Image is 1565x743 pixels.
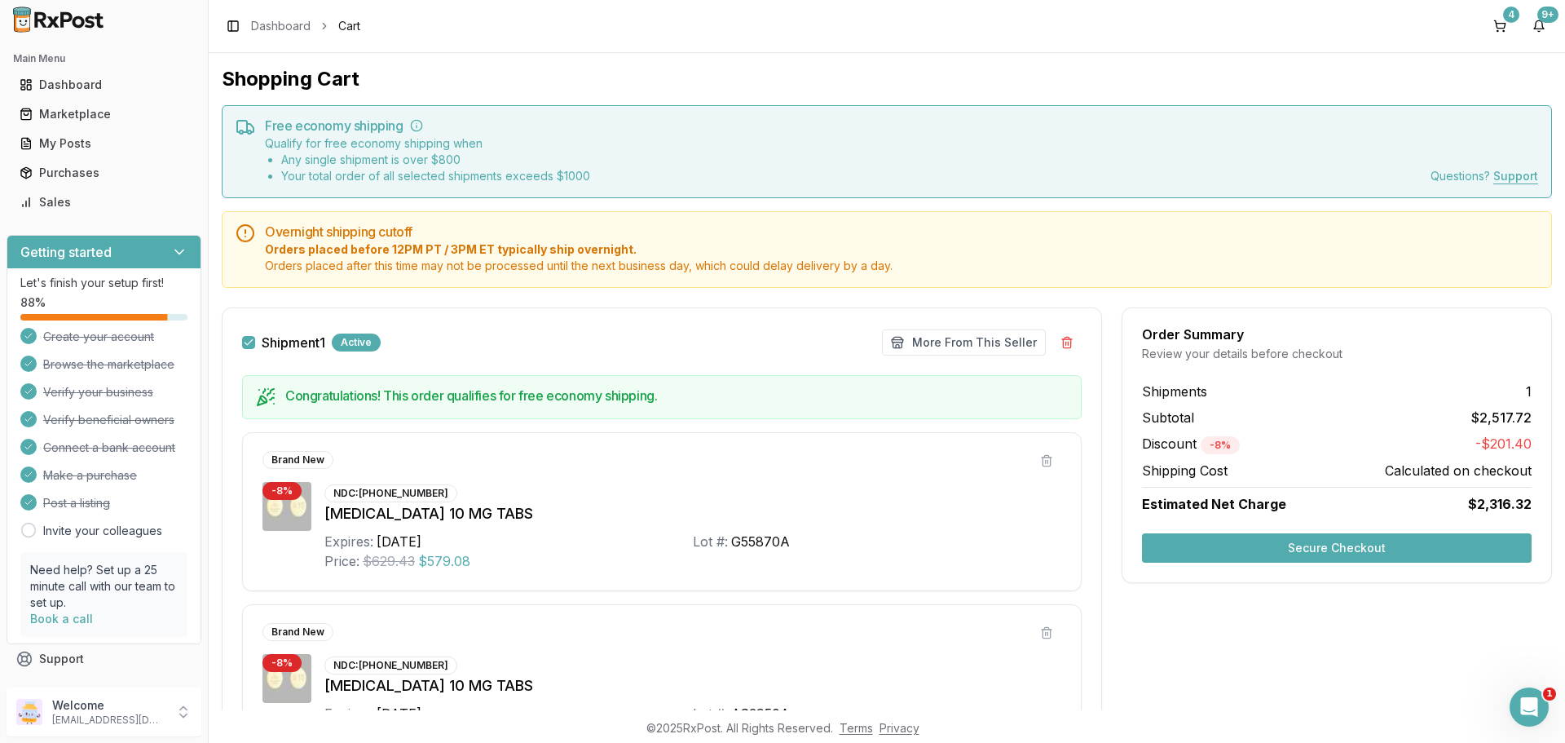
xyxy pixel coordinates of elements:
[1471,408,1532,427] span: $2,517.72
[20,275,187,291] p: Let's finish your setup first!
[52,714,165,727] p: [EMAIL_ADDRESS][DOMAIN_NAME]
[262,654,302,672] div: - 8 %
[20,135,188,152] div: My Posts
[363,551,415,571] span: $629.43
[1475,434,1532,454] span: -$201.40
[1142,496,1286,512] span: Estimated Net Charge
[16,699,42,725] img: User avatar
[265,225,1538,238] h5: Overnight shipping cutoff
[418,551,470,571] span: $579.08
[377,704,421,723] div: [DATE]
[7,189,201,215] button: Sales
[332,334,381,352] div: Active
[39,680,95,697] span: Feedback
[251,18,360,34] nav: breadcrumb
[1503,7,1519,23] div: 4
[262,623,333,641] div: Brand New
[13,129,195,158] a: My Posts
[731,704,790,723] div: AC3950A
[13,188,195,217] a: Sales
[52,697,165,714] p: Welcome
[7,72,201,98] button: Dashboard
[262,482,311,531] img: Jardiance 10 MG TABS
[693,532,728,551] div: Lot #:
[1431,168,1538,184] div: Questions?
[1142,436,1240,452] span: Discount
[324,502,1061,525] div: [MEDICAL_DATA] 10 MG TABS
[1526,13,1552,39] button: 9+
[324,674,1061,697] div: [MEDICAL_DATA] 10 MG TABS
[1468,494,1532,514] span: $2,316.32
[1142,328,1532,341] div: Order Summary
[262,654,311,703] img: Jardiance 10 MG TABS
[20,106,188,122] div: Marketplace
[7,160,201,186] button: Purchases
[324,704,373,723] div: Expires:
[265,135,590,184] div: Qualify for free economy shipping when
[30,612,93,626] a: Book a call
[7,674,201,703] button: Feedback
[1543,688,1556,701] span: 1
[43,329,154,345] span: Create your account
[265,258,1538,274] span: Orders placed after this time may not be processed until the next business day, which could delay...
[324,551,359,571] div: Price:
[1510,688,1549,727] iframe: Intercom live chat
[222,66,1552,92] h1: Shopping Cart
[879,721,919,735] a: Privacy
[262,482,302,500] div: - 8 %
[20,242,112,262] h3: Getting started
[1142,346,1532,362] div: Review your details before checkout
[1526,382,1532,401] span: 1
[262,451,333,469] div: Brand New
[43,495,110,511] span: Post a listing
[7,644,201,674] button: Support
[281,168,590,184] li: Your total order of all selected shipments exceeds $ 1000
[840,721,873,735] a: Terms
[1487,13,1513,39] button: 4
[43,523,162,539] a: Invite your colleagues
[20,294,46,311] span: 88 %
[7,7,111,33] img: RxPost Logo
[1142,408,1194,427] span: Subtotal
[1142,382,1207,401] span: Shipments
[43,356,174,373] span: Browse the marketplace
[281,152,590,168] li: Any single shipment is over $ 800
[13,100,195,129] a: Marketplace
[30,562,178,611] p: Need help? Set up a 25 minute call with our team to set up.
[377,532,421,551] div: [DATE]
[43,384,153,400] span: Verify your business
[1201,436,1240,454] div: - 8 %
[324,484,457,502] div: NDC: [PHONE_NUMBER]
[43,440,175,456] span: Connect a bank account
[1385,461,1532,480] span: Calculated on checkout
[20,194,188,210] div: Sales
[324,532,373,551] div: Expires:
[324,657,457,674] div: NDC: [PHONE_NUMBER]
[693,704,728,723] div: Lot #:
[43,412,174,428] span: Verify beneficial owners
[251,18,311,34] a: Dashboard
[285,389,1068,402] h5: Congratulations! This order qualifies for free economy shipping.
[1537,7,1558,23] div: 9+
[262,336,325,349] label: Shipment 1
[265,241,1538,258] span: Orders placed before 12PM PT / 3PM ET typically ship overnight.
[265,119,1538,132] h5: Free economy shipping
[1142,461,1228,480] span: Shipping Cost
[13,158,195,188] a: Purchases
[7,101,201,127] button: Marketplace
[13,52,195,65] h2: Main Menu
[1142,533,1532,563] button: Secure Checkout
[20,77,188,93] div: Dashboard
[20,165,188,181] div: Purchases
[882,329,1046,356] button: More From This Seller
[338,18,360,34] span: Cart
[13,70,195,100] a: Dashboard
[731,532,790,551] div: G55870A
[43,467,137,484] span: Make a purchase
[7,130,201,157] button: My Posts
